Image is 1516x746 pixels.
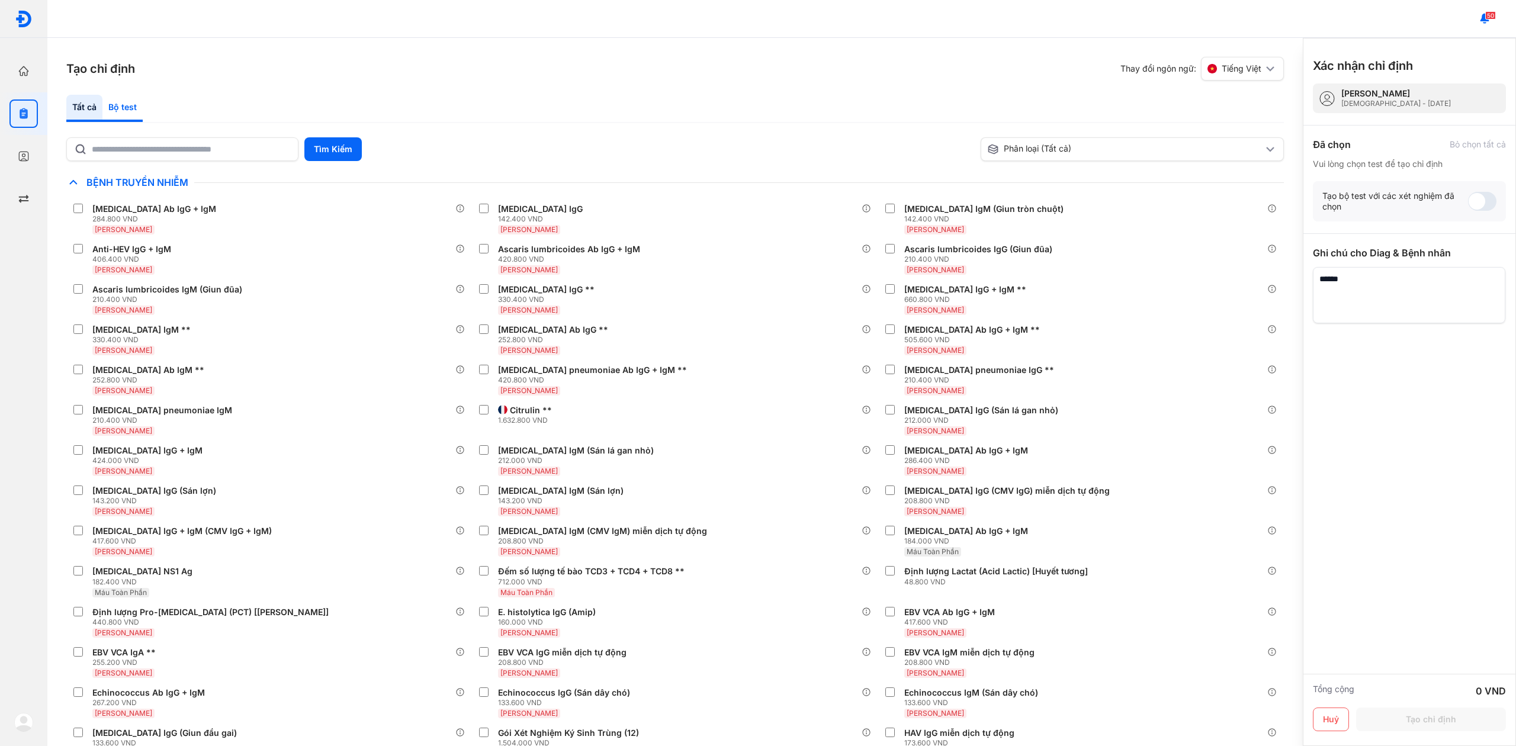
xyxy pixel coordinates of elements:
div: [MEDICAL_DATA] Ab IgM ** [92,365,204,375]
div: 208.800 VND [498,536,712,546]
div: 660.800 VND [904,295,1031,304]
div: Bỏ chọn tất cả [1450,139,1506,150]
span: Máu Toàn Phần [500,588,553,597]
div: Định lượng Pro-[MEDICAL_DATA] (PCT) [[PERSON_NAME]] [92,607,329,618]
div: [MEDICAL_DATA] IgG + IgM ** [904,284,1026,295]
div: [MEDICAL_DATA] IgM (Giun tròn chuột) [904,204,1064,214]
button: Huỷ [1313,708,1349,731]
span: [PERSON_NAME] [95,709,152,718]
div: Echinococcus IgG (Sán dây chó) [498,687,630,698]
div: [MEDICAL_DATA] IgG (Giun đầu gai) [92,728,237,738]
span: [PERSON_NAME] [907,225,964,234]
div: [MEDICAL_DATA] IgM (Sán lợn) [498,485,624,496]
div: 182.400 VND [92,577,197,587]
div: Ascaris lumbricoides Ab IgG + IgM [498,244,640,255]
span: 50 [1485,11,1496,20]
img: logo [15,10,33,28]
div: [MEDICAL_DATA] Ab IgG + IgM [904,445,1028,456]
span: [PERSON_NAME] [500,346,558,355]
span: [PERSON_NAME] [907,426,964,435]
div: Echinococcus IgM (Sán dây chó) [904,687,1038,698]
div: Thay đổi ngôn ngữ: [1120,57,1284,81]
span: [PERSON_NAME] [95,426,152,435]
button: Tìm Kiếm [304,137,362,161]
div: 208.800 VND [498,658,631,667]
div: 330.400 VND [498,295,599,304]
div: [MEDICAL_DATA] pneumoniae IgM [92,405,232,416]
span: [PERSON_NAME] [95,346,152,355]
div: Echinococcus Ab IgG + IgM [92,687,205,698]
div: Anti-HEV IgG + IgM [92,244,171,255]
div: [MEDICAL_DATA] Ab IgG ** [498,324,608,335]
span: [PERSON_NAME] [907,265,964,274]
span: [PERSON_NAME] [907,709,964,718]
div: Phân loại (Tất cả) [987,143,1263,155]
span: Máu Toàn Phần [95,588,147,597]
span: [PERSON_NAME] [500,265,558,274]
div: Vui lòng chọn test để tạo chỉ định [1313,159,1506,169]
span: [PERSON_NAME] [500,628,558,637]
div: 417.600 VND [92,536,277,546]
div: 1.632.800 VND [498,416,557,425]
div: Bộ test [102,95,143,122]
div: 142.400 VND [498,214,587,224]
div: [MEDICAL_DATA] IgG (Sán lợn) [92,485,216,496]
div: EBV VCA IgG miễn dịch tự động [498,647,627,658]
span: [PERSON_NAME] [95,225,152,234]
div: [DEMOGRAPHIC_DATA] - [DATE] [1341,99,1451,108]
div: 133.600 VND [498,698,635,708]
span: [PERSON_NAME] [907,628,964,637]
div: 160.000 VND [498,618,600,627]
span: [PERSON_NAME] [907,668,964,677]
div: 420.800 VND [498,375,692,385]
div: [MEDICAL_DATA] Ab IgG + IgM ** [904,324,1040,335]
div: 212.000 VND [498,456,659,465]
div: [MEDICAL_DATA] pneumoniae Ab IgG + IgM ** [498,365,687,375]
div: 267.200 VND [92,698,210,708]
div: [MEDICAL_DATA] IgM (Sán lá gan nhỏ) [498,445,654,456]
div: 417.600 VND [904,618,1000,627]
span: [PERSON_NAME] [95,467,152,475]
span: [PERSON_NAME] [500,225,558,234]
div: 420.800 VND [498,255,645,264]
div: 210.400 VND [904,255,1057,264]
div: 184.000 VND [904,536,1033,546]
div: Ascaris lumbricoides IgG (Giun đũa) [904,244,1052,255]
div: [MEDICAL_DATA] pneumoniae IgG ** [904,365,1054,375]
span: [PERSON_NAME] [95,507,152,516]
span: Bệnh Truyền Nhiễm [81,176,194,188]
div: Tạo bộ test với các xét nghiệm đã chọn [1322,191,1468,212]
span: [PERSON_NAME] [500,507,558,516]
div: EBV VCA Ab IgG + IgM [904,607,995,618]
div: Ascaris lumbricoides IgM (Giun đũa) [92,284,242,295]
div: 210.400 VND [904,375,1059,385]
div: 0 VND [1476,684,1506,698]
h3: Tạo chỉ định [66,60,135,77]
span: [PERSON_NAME] [907,467,964,475]
div: 252.800 VND [498,335,613,345]
span: [PERSON_NAME] [500,547,558,556]
div: 210.400 VND [92,295,247,304]
div: [MEDICAL_DATA] IgM (CMV IgM) miễn dịch tự động [498,526,707,536]
span: [PERSON_NAME] [500,467,558,475]
span: [PERSON_NAME] [500,668,558,677]
div: 330.400 VND [92,335,195,345]
span: [PERSON_NAME] [95,386,152,395]
div: 143.200 VND [92,496,221,506]
h3: Xác nhận chỉ định [1313,57,1413,74]
div: Tất cả [66,95,102,122]
div: EBV VCA IgM miễn dịch tự động [904,647,1035,658]
div: 48.800 VND [904,577,1093,587]
div: 505.600 VND [904,335,1045,345]
div: 255.200 VND [92,658,160,667]
span: [PERSON_NAME] [500,306,558,314]
img: logo [14,713,33,732]
span: [PERSON_NAME] [500,709,558,718]
span: [PERSON_NAME] [95,306,152,314]
div: 406.400 VND [92,255,176,264]
div: 284.800 VND [92,214,221,224]
div: 208.800 VND [904,658,1039,667]
span: [PERSON_NAME] [500,386,558,395]
div: [MEDICAL_DATA] IgG [498,204,583,214]
div: 440.800 VND [92,618,333,627]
